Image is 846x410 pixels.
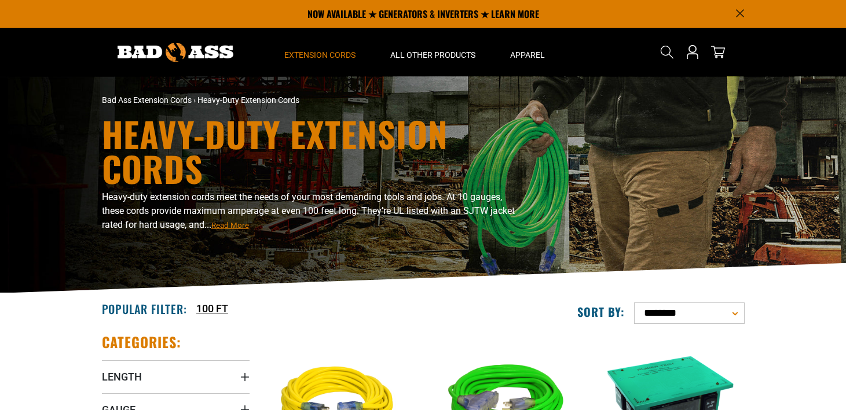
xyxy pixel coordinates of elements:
[102,360,250,393] summary: Length
[118,43,233,62] img: Bad Ass Extension Cords
[211,221,249,230] span: Read More
[493,28,562,76] summary: Apparel
[102,116,525,186] h1: Heavy-Duty Extension Cords
[197,95,299,105] span: Heavy-Duty Extension Cords
[102,301,187,316] h2: Popular Filter:
[102,191,515,230] span: Heavy-duty extension cords meet the needs of your most demanding tools and jobs. At 10 gauges, th...
[102,333,182,351] h2: Categories:
[102,370,142,383] span: Length
[284,50,356,60] span: Extension Cords
[267,28,373,76] summary: Extension Cords
[577,304,625,319] label: Sort by:
[510,50,545,60] span: Apparel
[390,50,475,60] span: All Other Products
[102,95,192,105] a: Bad Ass Extension Cords
[373,28,493,76] summary: All Other Products
[196,301,228,316] a: 100 FT
[102,94,525,106] nav: breadcrumbs
[658,43,676,61] summary: Search
[193,95,196,105] span: ›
